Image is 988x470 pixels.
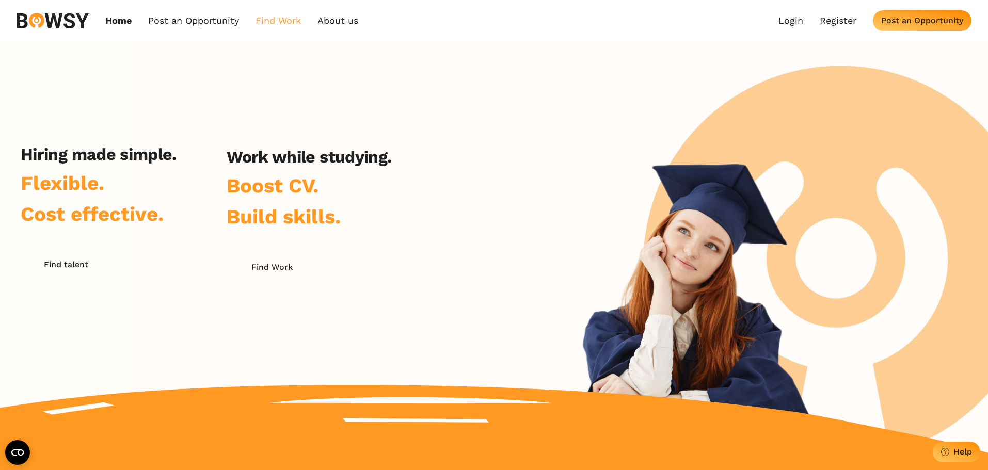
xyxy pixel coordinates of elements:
div: Find Work [251,262,293,272]
div: Post an Opportunity [881,15,963,25]
span: Boost CV. [227,174,318,197]
h2: Work while studying. [227,147,391,167]
h2: Hiring made simple. [21,144,177,164]
button: Help [933,442,980,462]
span: Cost effective. [21,202,164,225]
button: Find Work [227,256,317,277]
img: svg%3e [17,13,89,28]
div: Help [953,447,972,457]
button: Open CMP widget [5,440,30,465]
span: Build skills. [227,205,341,228]
a: Register [820,15,856,26]
div: Find talent [44,260,88,269]
a: Login [778,15,803,26]
a: Home [105,15,132,26]
button: Post an Opportunity [873,10,971,31]
button: Find talent [21,254,111,274]
span: Flexible. [21,171,104,195]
